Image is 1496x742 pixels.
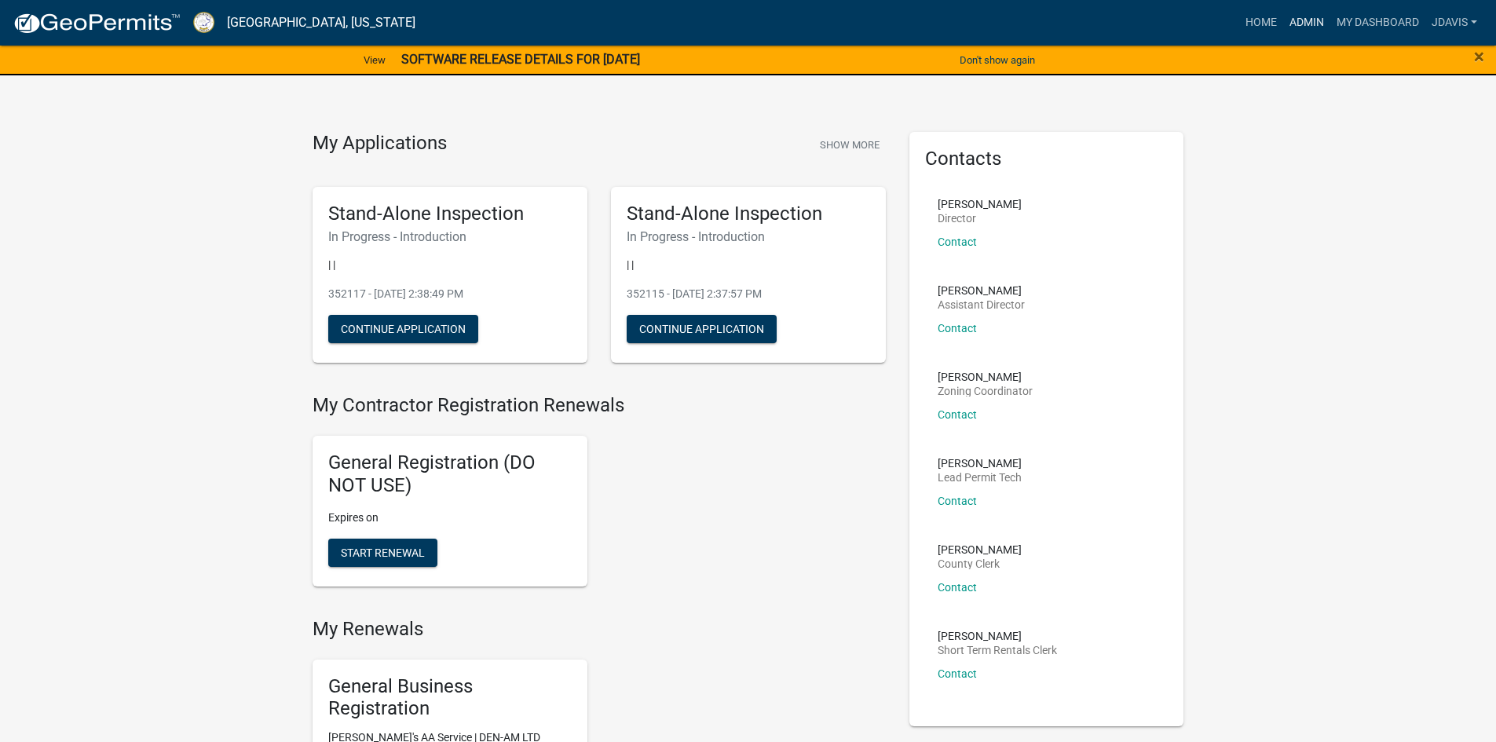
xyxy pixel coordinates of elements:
a: Contact [938,581,977,594]
p: Lead Permit Tech [938,472,1022,483]
button: Start Renewal [328,539,437,567]
h4: My Renewals [313,618,886,641]
a: Contact [938,236,977,248]
p: | | [627,257,870,273]
h5: General Registration (DO NOT USE) [328,451,572,497]
a: Contact [938,408,977,421]
a: Contact [938,667,977,680]
button: Don't show again [953,47,1041,73]
span: × [1474,46,1484,68]
button: Close [1474,47,1484,66]
button: Continue Application [627,315,777,343]
a: Home [1239,8,1283,38]
h6: In Progress - Introduction [627,229,870,244]
p: Short Term Rentals Clerk [938,645,1057,656]
p: Expires on [328,510,572,526]
p: County Clerk [938,558,1022,569]
a: Contact [938,322,977,334]
h4: My Contractor Registration Renewals [313,394,886,417]
strong: SOFTWARE RELEASE DETAILS FOR [DATE] [401,52,640,67]
p: [PERSON_NAME] [938,199,1022,210]
img: Putnam County, Georgia [193,12,214,33]
p: [PERSON_NAME] [938,544,1022,555]
a: Contact [938,495,977,507]
p: Assistant Director [938,299,1025,310]
p: [PERSON_NAME] [938,285,1025,296]
p: | | [328,257,572,273]
button: Show More [814,132,886,158]
button: Continue Application [328,315,478,343]
span: Start Renewal [341,546,425,558]
a: View [357,47,392,73]
h4: My Applications [313,132,447,155]
h6: In Progress - Introduction [328,229,572,244]
h5: Contacts [925,148,1169,170]
h5: Stand-Alone Inspection [627,203,870,225]
p: Director [938,213,1022,224]
a: Admin [1283,8,1330,38]
p: Zoning Coordinator [938,386,1033,397]
h5: Stand-Alone Inspection [328,203,572,225]
p: [PERSON_NAME] [938,631,1057,641]
a: [GEOGRAPHIC_DATA], [US_STATE] [227,9,415,36]
a: My Dashboard [1330,8,1425,38]
p: 352115 - [DATE] 2:37:57 PM [627,286,870,302]
p: 352117 - [DATE] 2:38:49 PM [328,286,572,302]
wm-registration-list-section: My Contractor Registration Renewals [313,394,886,598]
p: [PERSON_NAME] [938,458,1022,469]
p: [PERSON_NAME] [938,371,1033,382]
a: jdavis [1425,8,1483,38]
h5: General Business Registration [328,675,572,721]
